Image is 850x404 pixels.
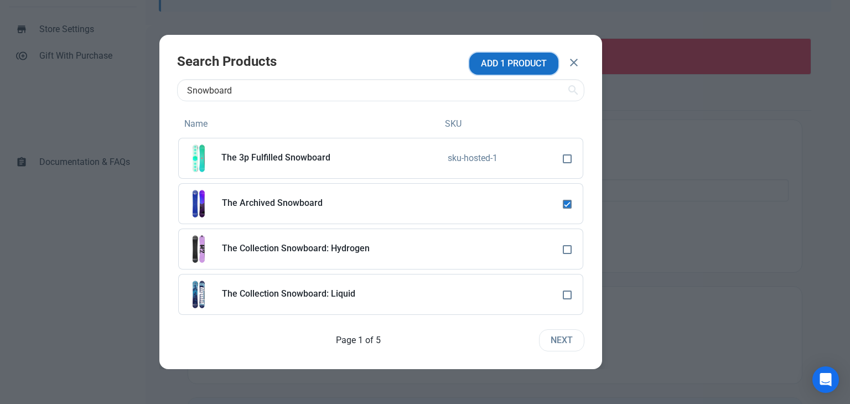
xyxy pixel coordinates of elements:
[177,79,584,101] input: Product, variants, etc...
[177,53,464,70] h2: Search Products
[184,117,208,131] span: Name
[177,334,539,347] div: Page 1 of 5
[445,117,462,131] span: SKU
[469,53,558,75] button: ADD 1 PRODUCT
[448,153,497,163] span: sku-hosted-1
[222,289,440,299] p: The Collection Snowboard: Liquid
[812,366,839,393] div: Open Intercom Messenger
[183,279,214,310] img: Product Thumbnail Image
[183,234,214,265] img: Product Thumbnail Image
[481,57,547,70] span: ADD 1 PRODUCT
[183,143,214,174] img: Product Thumbnail Image
[222,244,440,253] p: The Collection Snowboard: Hydrogen
[551,334,573,347] span: Next
[222,198,440,208] p: The Archived Snowboard
[221,153,439,163] p: The 3p Fulfilled Snowboard
[183,188,214,219] img: Product Thumbnail Image
[539,329,584,351] button: Next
